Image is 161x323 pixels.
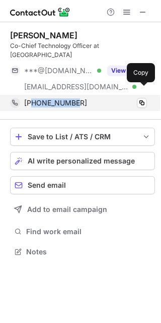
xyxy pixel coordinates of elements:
[26,247,151,256] span: Notes
[28,181,66,189] span: Send email
[27,205,107,213] span: Add to email campaign
[10,152,155,170] button: AI write personalized message
[24,66,94,75] span: ***@[DOMAIN_NAME]
[24,82,129,91] span: [EMAIL_ADDRESS][DOMAIN_NAME]
[10,245,155,259] button: Notes
[10,30,77,40] div: [PERSON_NAME]
[24,98,87,107] span: [PHONE_NUMBER]
[28,157,135,165] span: AI write personalized message
[10,225,155,239] button: Find work email
[10,41,155,60] div: Co-Chief Technology Officer at [GEOGRAPHIC_DATA]
[10,176,155,194] button: Send email
[26,227,151,236] span: Find work email
[10,128,155,146] button: save-profile-one-click
[10,200,155,219] button: Add to email campaign
[28,133,137,141] div: Save to List / ATS / CRM
[10,6,70,18] img: ContactOut v5.3.10
[107,66,147,76] button: Reveal Button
